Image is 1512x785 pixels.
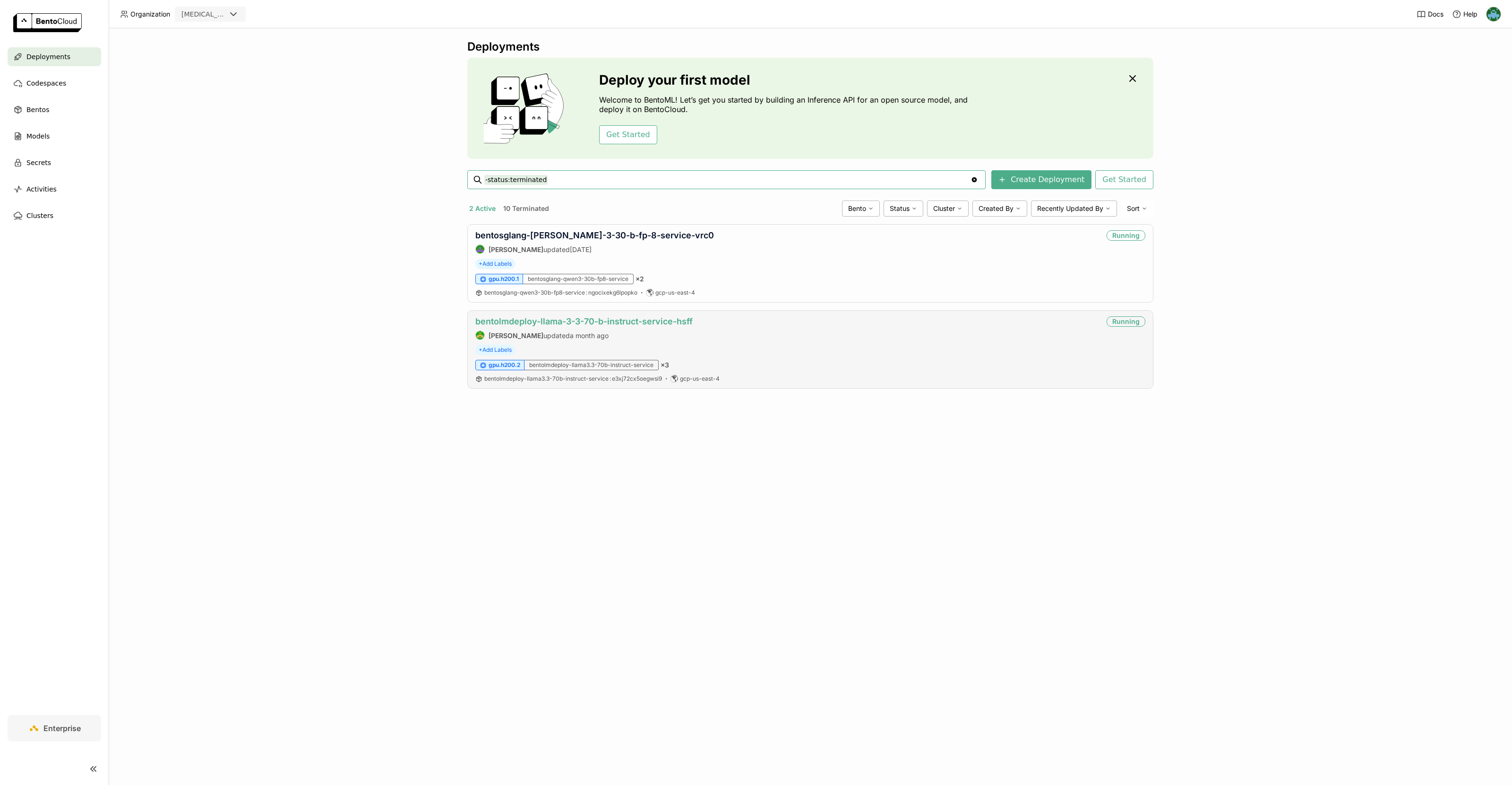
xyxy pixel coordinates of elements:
[971,176,978,183] svg: Clear value
[475,259,515,269] span: +Add Labels
[661,361,669,369] span: × 3
[489,331,543,340] strong: [PERSON_NAME]
[599,72,972,87] h3: Deploy your first model
[489,245,543,253] strong: [PERSON_NAME]
[991,170,1091,189] button: Create Deployment
[476,245,484,253] img: Shenyang Zhao
[523,274,634,284] div: bentosglang-qwen3-30b-fp8-service
[8,100,101,119] a: Bentos
[570,331,609,340] span: a month ago
[489,275,519,283] span: gpu.h200.1
[484,375,662,382] span: bentolmdeploy-llama3.3-70b-instruct-service e3xj72cx5oegwsi9
[610,375,611,382] span: :
[467,202,498,215] button: 2 Active
[484,172,971,187] input: Search
[26,157,51,168] span: Secrets
[586,289,587,296] span: :
[680,375,720,383] span: gcp-us-east-4
[599,95,972,114] p: Welcome to BentoML! Let’s get you started by building an Inference API for an open source model, ...
[8,180,101,199] a: Activities
[1107,230,1145,241] div: Running
[475,244,714,254] div: updated
[8,74,101,93] a: Codespaces
[599,125,657,144] button: Get Started
[1107,316,1145,327] div: Running
[484,375,662,383] a: bentolmdeploy-llama3.3-70b-instruct-service:e3xj72cx5oegwsi9
[842,201,880,217] div: Bento
[1452,9,1478,19] div: Help
[475,331,693,340] div: updated
[475,316,693,326] a: bentolmdeploy-llama-3-3-70-b-instruct-service-hsff
[476,331,484,340] img: Steve Guo
[1486,7,1501,21] img: Yu Gong
[475,73,576,144] img: cover onboarding
[26,183,57,195] span: Activities
[467,40,1153,54] div: Deployments
[13,13,82,32] img: logo
[890,204,910,213] span: Status
[8,206,101,225] a: Clusters
[26,210,53,221] span: Clusters
[475,345,515,355] span: +Add Labels
[8,715,101,741] a: Enterprise
[1031,201,1117,217] div: Recently Updated By
[655,289,695,297] span: gcp-us-east-4
[636,275,644,283] span: × 2
[484,289,637,296] span: bentosglang-qwen3-30b-fp8-service ngocixekg6lpopko
[979,204,1014,213] span: Created By
[1127,204,1140,213] span: Sort
[524,360,659,370] div: bentolmdeploy-llama3.3-70b-instruct-service
[1095,170,1153,189] button: Get Started
[1428,10,1443,18] span: Docs
[26,51,70,62] span: Deployments
[227,10,228,19] input: Selected revia.
[1037,204,1103,213] span: Recently Updated By
[1463,10,1478,18] span: Help
[933,204,955,213] span: Cluster
[501,202,551,215] button: 10 Terminated
[848,204,866,213] span: Bento
[972,201,1027,217] div: Created By
[475,230,714,240] a: bentosglang-[PERSON_NAME]-3-30-b-fp-8-service-vrc0
[570,245,592,253] span: [DATE]
[489,361,520,369] span: gpu.h200.2
[484,289,637,297] a: bentosglang-qwen3-30b-fp8-service:ngocixekg6lpopko
[1121,201,1153,217] div: Sort
[8,47,101,66] a: Deployments
[130,10,170,18] span: Organization
[181,9,226,19] div: [MEDICAL_DATA]
[43,724,81,733] span: Enterprise
[1417,9,1443,19] a: Docs
[26,104,49,115] span: Bentos
[8,153,101,172] a: Secrets
[884,201,923,217] div: Status
[26,131,50,142] span: Models
[927,201,969,217] div: Cluster
[26,78,66,89] span: Codespaces
[8,127,101,146] a: Models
